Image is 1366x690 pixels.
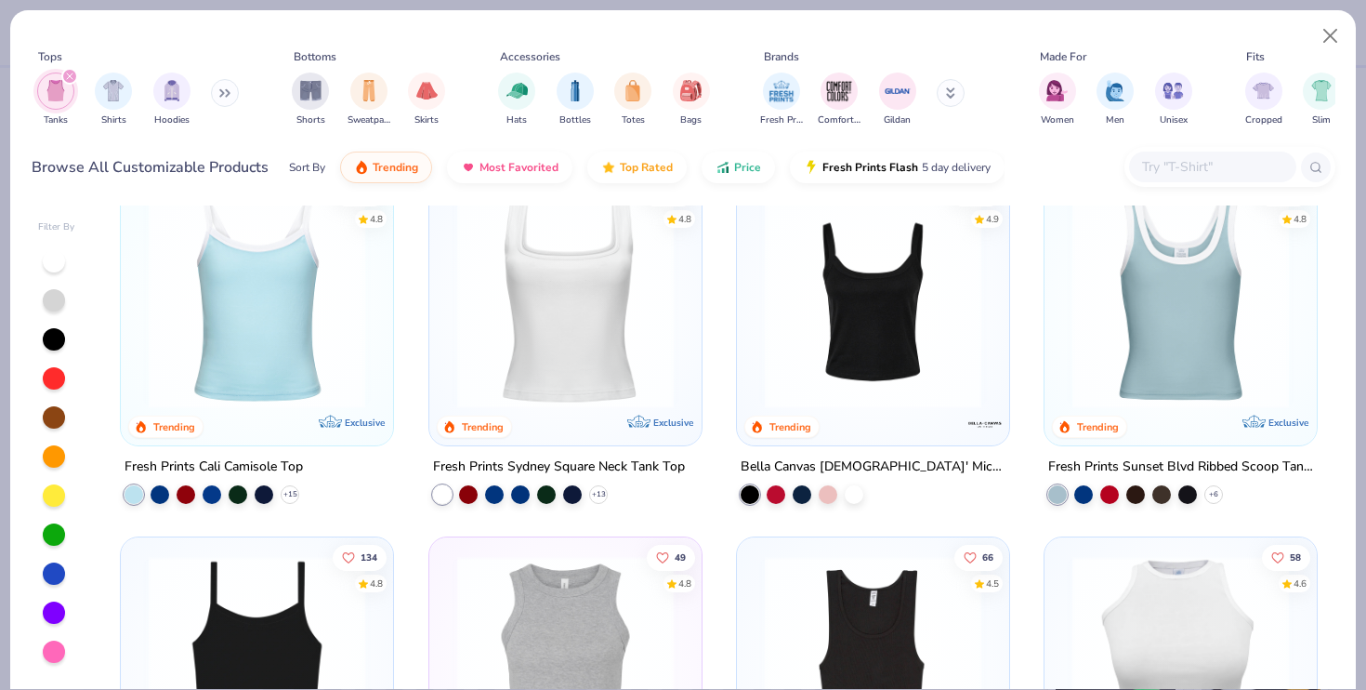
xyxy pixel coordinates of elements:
img: Women Image [1046,80,1068,101]
button: filter button [348,73,390,127]
button: Most Favorited [447,152,572,183]
span: 5 day delivery [922,157,991,179]
div: filter for Comfort Colors [818,73,860,127]
span: Fresh Prints [760,113,803,127]
button: Like [333,545,387,571]
img: Men Image [1105,80,1125,101]
button: Like [1256,179,1310,206]
img: TopRated.gif [601,160,616,175]
button: filter button [818,73,860,127]
img: Comfort Colors Image [825,77,853,105]
span: Comfort Colors [818,113,860,127]
img: Shirts Image [103,80,125,101]
button: Like [949,179,1003,206]
span: + 13 [591,489,605,500]
span: Exclusive [1268,417,1308,429]
span: + 15 [283,489,297,500]
img: 63ed7c8a-03b3-4701-9f69-be4b1adc9c5f [683,192,918,408]
button: Price [702,152,775,183]
img: trending.gif [354,160,369,175]
div: Browse All Customizable Products [32,156,269,179]
button: filter button [879,73,916,127]
img: Fresh Prints Image [768,77,795,105]
img: Slim Image [1311,80,1332,101]
span: Hats [506,113,527,127]
button: Like [954,545,1003,571]
div: 4.8 [370,212,383,226]
button: Like [333,179,387,206]
span: Slim [1312,113,1331,127]
div: Accessories [500,48,560,65]
img: Tanks Image [46,80,66,101]
button: filter button [760,73,803,127]
img: Bottles Image [565,80,585,101]
span: Shirts [101,113,126,127]
span: Hoodies [154,113,190,127]
button: Like [640,179,694,206]
span: Shorts [296,113,325,127]
div: filter for Bottles [557,73,594,127]
button: filter button [1097,73,1134,127]
img: Gildan Image [884,77,912,105]
span: Cropped [1245,113,1282,127]
div: filter for Fresh Prints [760,73,803,127]
span: 134 [361,553,377,563]
div: filter for Tanks [37,73,74,127]
div: 4.5 [986,577,999,591]
button: Top Rated [587,152,687,183]
button: Like [1262,545,1310,571]
span: Most Favorited [479,160,558,175]
div: Filter By [38,220,75,234]
img: Unisex Image [1162,80,1184,101]
div: Bella Canvas [DEMOGRAPHIC_DATA]' Micro Ribbed Scoop Tank [741,456,1005,479]
span: Exclusive [346,417,386,429]
div: filter for Men [1097,73,1134,127]
span: Skirts [414,113,439,127]
div: filter for Cropped [1245,73,1282,127]
span: Totes [622,113,645,127]
span: Tanks [44,113,68,127]
img: 94a2aa95-cd2b-4983-969b-ecd512716e9a [448,192,683,408]
div: filter for Slim [1303,73,1340,127]
span: Top Rated [620,160,673,175]
button: filter button [1155,73,1192,127]
div: Made For [1040,48,1086,65]
span: 49 [674,553,685,563]
div: 4.6 [1294,577,1307,591]
button: filter button [1303,73,1340,127]
button: filter button [95,73,132,127]
div: filter for Unisex [1155,73,1192,127]
div: 4.9 [986,212,999,226]
img: Cropped Image [1253,80,1274,101]
span: + 6 [1209,489,1218,500]
div: 4.8 [677,212,690,226]
span: Fresh Prints Flash [822,160,918,175]
img: Bella + Canvas logo [966,405,1004,443]
div: filter for Bags [673,73,710,127]
div: filter for Hoodies [153,73,190,127]
div: Bottoms [294,48,336,65]
img: 805349cc-a073-4baf-ae89-b2761e757b43 [1063,192,1298,408]
img: Totes Image [623,80,643,101]
div: Brands [764,48,799,65]
div: filter for Totes [614,73,651,127]
span: 58 [1290,553,1301,563]
span: Price [734,160,761,175]
div: Fresh Prints Cali Camisole Top [125,456,303,479]
button: filter button [498,73,535,127]
img: 8af284bf-0d00-45ea-9003-ce4b9a3194ad [755,192,991,408]
img: Skirts Image [416,80,438,101]
div: Fresh Prints Sunset Blvd Ribbed Scoop Tank Top [1048,456,1313,479]
div: Sort By [289,159,325,176]
button: Like [646,545,694,571]
div: 4.8 [1294,212,1307,226]
button: Close [1313,19,1348,54]
img: Hoodies Image [162,80,182,101]
button: Trending [340,152,432,183]
button: filter button [557,73,594,127]
button: filter button [673,73,710,127]
img: Sweatpants Image [359,80,379,101]
button: filter button [153,73,190,127]
div: 4.8 [677,577,690,591]
button: filter button [292,73,329,127]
